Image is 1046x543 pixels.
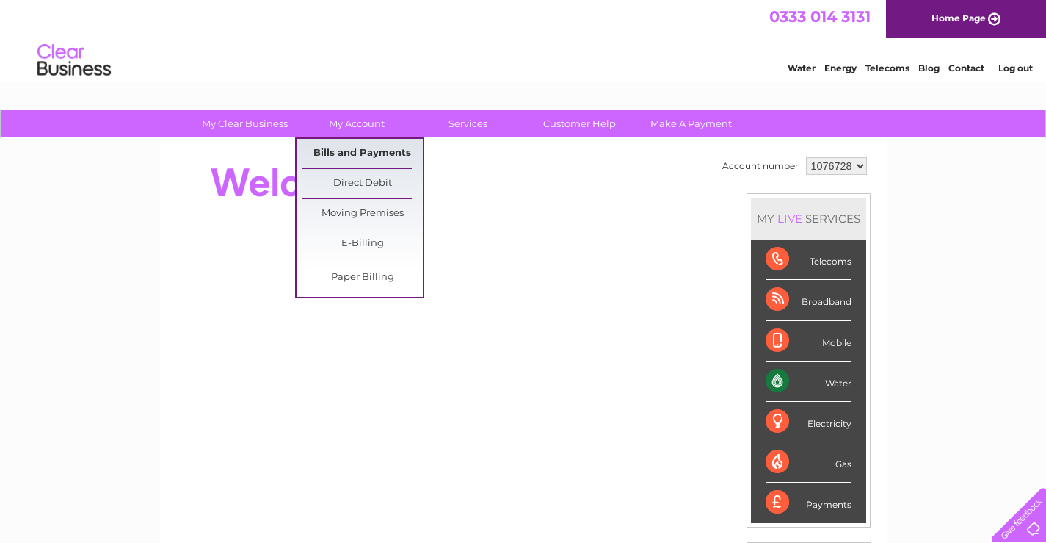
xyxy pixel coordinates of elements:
div: Water [766,362,851,402]
a: Energy [824,62,857,73]
div: Payments [766,483,851,522]
div: Telecoms [766,240,851,280]
div: Broadband [766,280,851,320]
div: MY SERVICES [751,198,866,240]
a: Blog [918,62,940,73]
a: Make A Payment [631,110,752,137]
a: My Account [296,110,417,137]
div: Electricity [766,402,851,442]
a: Services [407,110,529,137]
img: logo.png [37,38,112,83]
a: E-Billing [302,229,423,259]
a: Moving Premises [302,199,423,229]
a: Direct Debit [302,169,423,198]
a: Contact [948,62,984,73]
a: 0333 014 3131 [769,7,871,26]
a: Customer Help [519,110,640,137]
a: Paper Billing [302,263,423,292]
td: Account number [719,154,802,179]
div: Gas [766,442,851,483]
a: My Clear Business [184,110,305,137]
div: Mobile [766,321,851,362]
a: Water [788,62,816,73]
div: LIVE [774,212,805,226]
div: Clear Business is a trading name of Verastar Limited (registered in [GEOGRAPHIC_DATA] No. 3667643... [177,8,871,71]
a: Telecoms [865,62,909,73]
a: Bills and Payments [302,139,423,168]
a: Log out [998,62,1033,73]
